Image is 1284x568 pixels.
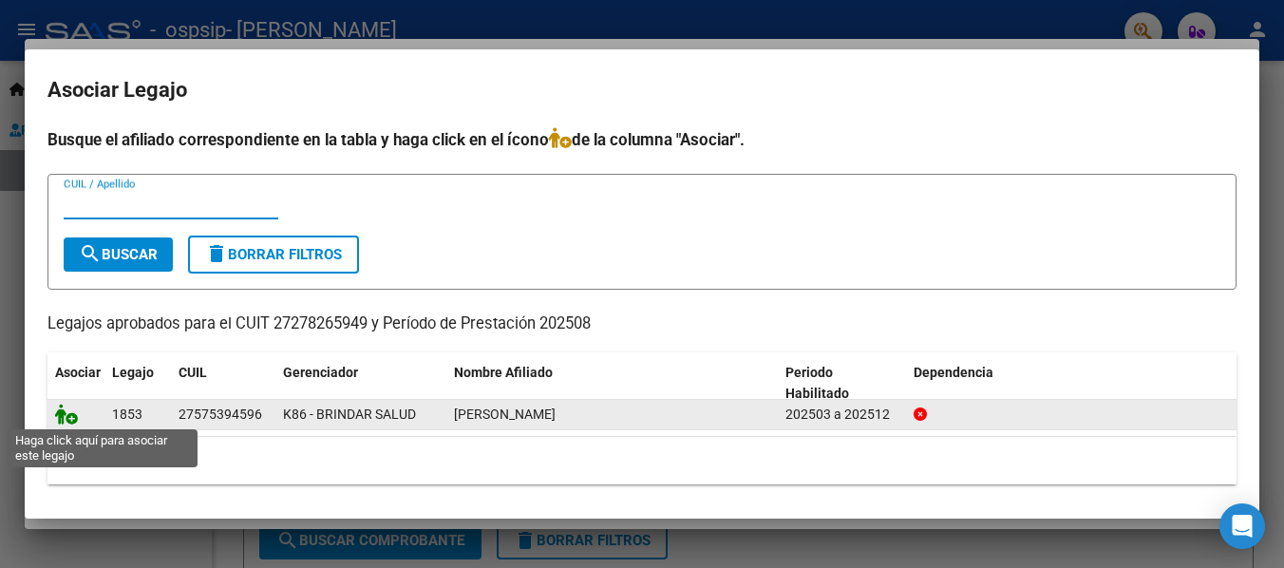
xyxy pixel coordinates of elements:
[778,352,906,415] datatable-header-cell: Periodo Habilitado
[454,407,556,422] span: PEREZ RIEP FRANCESCA CELESTE
[104,352,171,415] datatable-header-cell: Legajo
[785,404,898,426] div: 202503 a 202512
[205,246,342,263] span: Borrar Filtros
[112,365,154,380] span: Legajo
[47,72,1237,108] h2: Asociar Legajo
[171,352,275,415] datatable-header-cell: CUIL
[906,352,1237,415] datatable-header-cell: Dependencia
[179,404,262,426] div: 27575394596
[55,365,101,380] span: Asociar
[112,407,142,422] span: 1853
[446,352,778,415] datatable-header-cell: Nombre Afiliado
[785,365,849,402] span: Periodo Habilitado
[47,437,1237,484] div: 1 registros
[1219,503,1265,549] div: Open Intercom Messenger
[47,312,1237,336] p: Legajos aprobados para el CUIT 27278265949 y Período de Prestación 202508
[79,246,158,263] span: Buscar
[205,242,228,265] mat-icon: delete
[914,365,993,380] span: Dependencia
[64,237,173,272] button: Buscar
[188,236,359,274] button: Borrar Filtros
[179,365,207,380] span: CUIL
[283,365,358,380] span: Gerenciador
[47,352,104,415] datatable-header-cell: Asociar
[454,365,553,380] span: Nombre Afiliado
[79,242,102,265] mat-icon: search
[283,407,416,422] span: K86 - BRINDAR SALUD
[275,352,446,415] datatable-header-cell: Gerenciador
[47,127,1237,152] h4: Busque el afiliado correspondiente en la tabla y haga click en el ícono de la columna "Asociar".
